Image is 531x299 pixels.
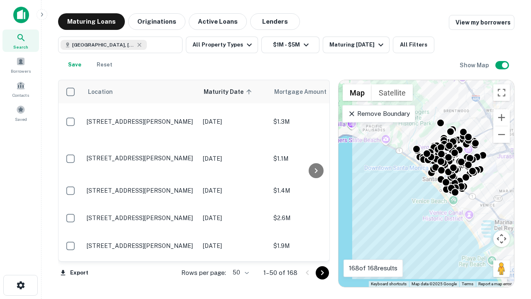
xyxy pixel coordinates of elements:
a: Terms [462,282,473,286]
img: Google [341,276,368,287]
button: Lenders [250,13,300,30]
button: Originations [128,13,185,30]
p: [DATE] [203,186,265,195]
button: Export [58,267,90,279]
p: [DATE] [203,117,265,126]
button: Maturing Loans [58,13,125,30]
a: Search [2,29,39,52]
p: $1.1M [273,154,356,163]
p: $1.4M [273,186,356,195]
span: Mortgage Amount [274,87,337,97]
p: [DATE] [203,213,265,223]
button: Keyboard shortcuts [371,281,407,287]
a: Borrowers [2,54,39,76]
button: Save your search to get updates of matches that match your search criteria. [61,56,88,73]
button: Go to next page [316,266,329,279]
button: Toggle fullscreen view [493,84,510,101]
span: Saved [15,116,27,123]
span: Search [13,44,28,50]
th: Maturity Date [199,80,269,103]
button: All Filters [393,37,434,53]
p: [STREET_ADDRESS][PERSON_NAME] [87,242,195,250]
p: 1–50 of 168 [263,268,297,278]
a: Saved [2,102,39,124]
p: [DATE] [203,241,265,250]
button: $1M - $5M [261,37,319,53]
p: [DATE] [203,154,265,163]
div: 50 [229,267,250,279]
button: Reset [91,56,118,73]
button: Zoom in [493,109,510,126]
span: [GEOGRAPHIC_DATA], [GEOGRAPHIC_DATA], [GEOGRAPHIC_DATA] [72,41,134,49]
iframe: Chat Widget [490,233,531,272]
div: Maturing [DATE] [329,40,386,50]
button: Map camera controls [493,230,510,247]
span: Borrowers [11,68,31,74]
span: Location [88,87,113,97]
p: 168 of 168 results [349,263,397,273]
p: $2.6M [273,213,356,223]
th: Location [83,80,199,103]
th: Mortgage Amount [269,80,360,103]
p: [STREET_ADDRESS][PERSON_NAME] [87,118,195,125]
img: capitalize-icon.png [13,7,29,23]
p: Remove Boundary [348,109,409,119]
div: 0 0 [339,80,514,287]
a: View my borrowers [449,15,514,30]
span: Maturity Date [204,87,254,97]
a: Open this area in Google Maps (opens a new window) [341,276,368,287]
a: Contacts [2,78,39,100]
button: Zoom out [493,126,510,143]
a: Report a map error [478,282,512,286]
p: $1.9M [273,241,356,250]
button: All Property Types [186,37,258,53]
span: Map data ©2025 Google [412,282,457,286]
button: Show street map [343,84,372,101]
p: [STREET_ADDRESS][PERSON_NAME] [87,214,195,222]
p: [STREET_ADDRESS][PERSON_NAME] [87,154,195,162]
button: Active Loans [189,13,247,30]
p: $1.3M [273,117,356,126]
p: [STREET_ADDRESS][PERSON_NAME] [87,187,195,194]
button: Show satellite imagery [372,84,413,101]
p: Rows per page: [181,268,226,278]
span: Contacts [12,92,29,98]
h6: Show Map [460,61,490,70]
button: Maturing [DATE] [323,37,390,53]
